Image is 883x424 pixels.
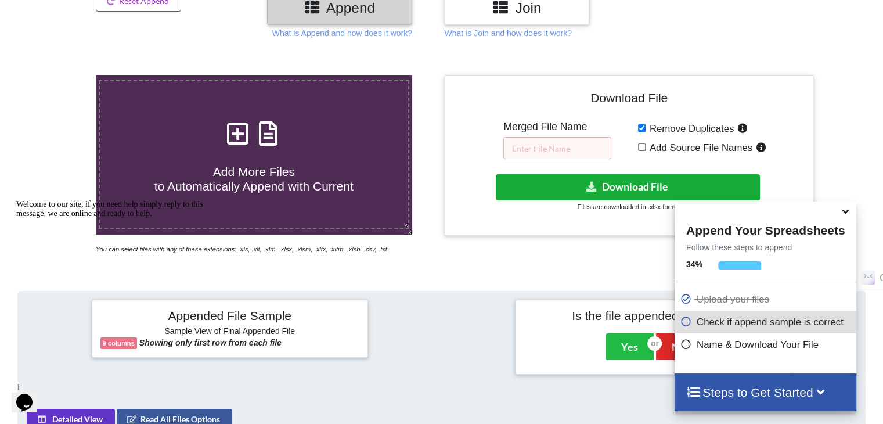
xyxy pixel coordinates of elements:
[503,137,611,159] input: Enter File Name
[272,27,412,39] p: What is Append and how does it work?
[496,174,760,200] button: Download File
[646,123,734,134] span: Remove Duplicates
[12,378,49,412] iframe: chat widget
[12,195,221,372] iframe: chat widget
[100,326,359,338] h6: Sample View of Final Appended File
[154,165,354,193] span: Add More Files to Automatically Append with Current
[139,338,282,347] b: Showing only first row from each file
[606,333,654,360] button: Yes
[100,308,359,325] h4: Appended File Sample
[686,260,702,269] b: 34 %
[96,246,387,253] i: You can select files with any of these extensions: .xls, .xlt, .xlm, .xlsx, .xlsm, .xltx, .xltm, ...
[444,27,571,39] p: What is Join and how does it work?
[686,385,845,400] h4: Steps to Get Started
[680,315,853,329] p: Check if append sample is correct
[680,337,853,352] p: Name & Download Your File
[656,333,701,360] button: No
[680,292,853,307] p: Upload your files
[453,84,805,117] h4: Download File
[577,203,680,210] small: Files are downloaded in .xlsx format
[646,142,752,153] span: Add Source File Names
[5,5,192,23] span: Welcome to our site, if you need help simply reply to this message, we are online and ready to help.
[675,242,856,253] p: Follow these steps to append
[5,5,214,23] div: Welcome to our site, if you need help simply reply to this message, we are online and ready to help.
[675,220,856,238] h4: Append Your Spreadsheets
[524,308,783,323] h4: Is the file appended correctly?
[503,121,611,133] h5: Merged File Name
